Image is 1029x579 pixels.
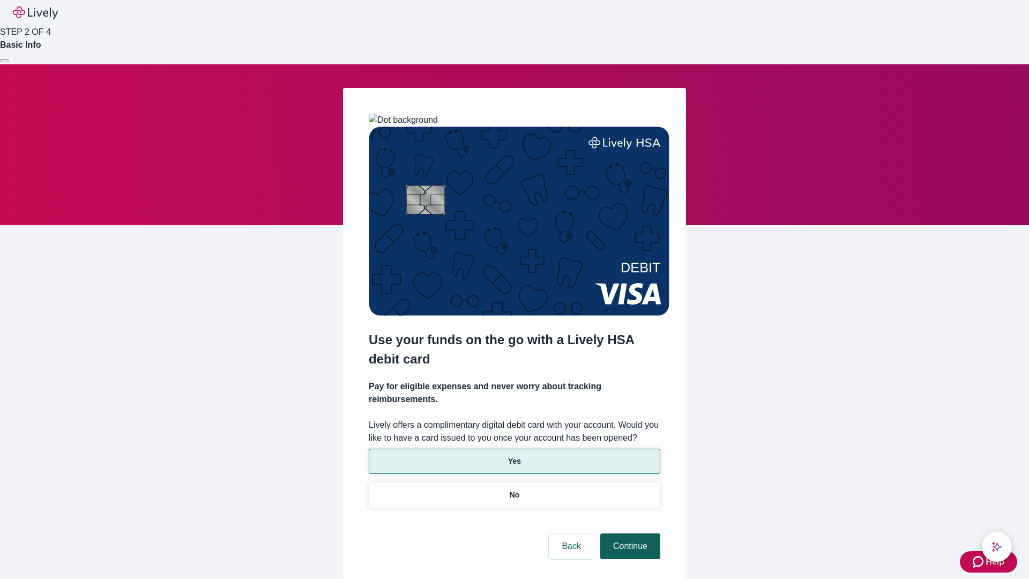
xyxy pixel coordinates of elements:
img: Debit card [369,127,669,316]
button: No [369,482,660,508]
button: Continue [600,533,660,559]
svg: Lively AI Assistant [991,541,1002,552]
button: Zendesk support iconHelp [960,551,1017,573]
span: Help [986,555,1004,568]
img: Lively [13,6,58,19]
p: No [510,489,520,501]
button: Yes [369,449,660,474]
button: Back [549,533,594,559]
p: Yes [508,456,521,467]
button: chat [982,532,1012,562]
h4: Pay for eligible expenses and never worry about tracking reimbursements. [369,380,660,406]
h2: Use your funds on the go with a Lively HSA debit card [369,330,660,369]
label: Lively offers a complimentary digital debit card with your account. Would you like to have a card... [369,419,660,444]
img: Dot background [369,114,438,127]
svg: Zendesk support icon [973,555,986,568]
